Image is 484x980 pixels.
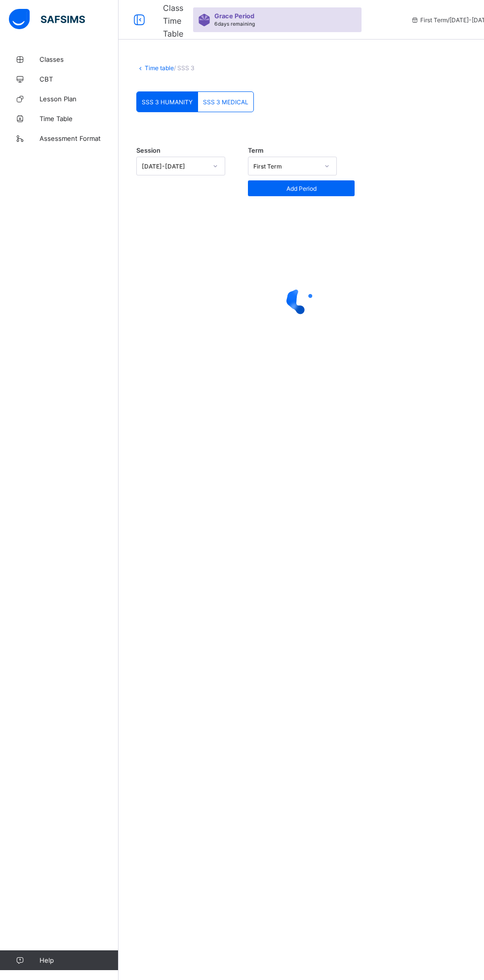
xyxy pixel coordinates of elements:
[9,9,85,30] img: safsims
[203,98,248,106] span: SSS 3 MEDICAL
[145,64,174,72] a: Time table
[174,64,195,72] span: / SSS 3
[40,134,119,142] span: Assessment Format
[255,185,347,192] span: Add Period
[163,3,183,39] span: Class Time Table
[142,163,207,170] div: [DATE]-[DATE]
[253,163,319,170] div: First Term
[214,12,254,20] span: Grace Period
[40,75,119,83] span: CBT
[142,98,193,106] span: SSS 3 HUMANITY
[40,956,118,964] span: Help
[214,21,255,27] span: 6 days remaining
[136,147,161,154] span: Session
[40,115,119,123] span: Time Table
[198,14,210,26] img: sticker-purple.71386a28dfed39d6af7621340158ba97.svg
[40,95,119,103] span: Lesson Plan
[248,147,263,154] span: Term
[40,55,119,63] span: Classes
